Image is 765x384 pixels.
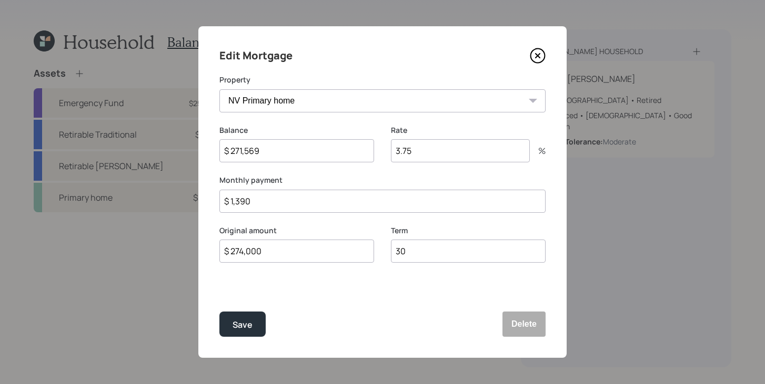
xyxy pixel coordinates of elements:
[219,312,266,337] button: Save
[530,147,546,155] div: %
[391,125,546,136] label: Rate
[233,318,253,332] div: Save
[219,75,546,85] label: Property
[502,312,546,337] button: Delete
[219,47,293,64] h4: Edit Mortgage
[219,225,374,236] label: Original amount
[391,225,546,236] label: Term
[219,125,374,136] label: Balance
[219,175,546,185] label: Monthly payment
